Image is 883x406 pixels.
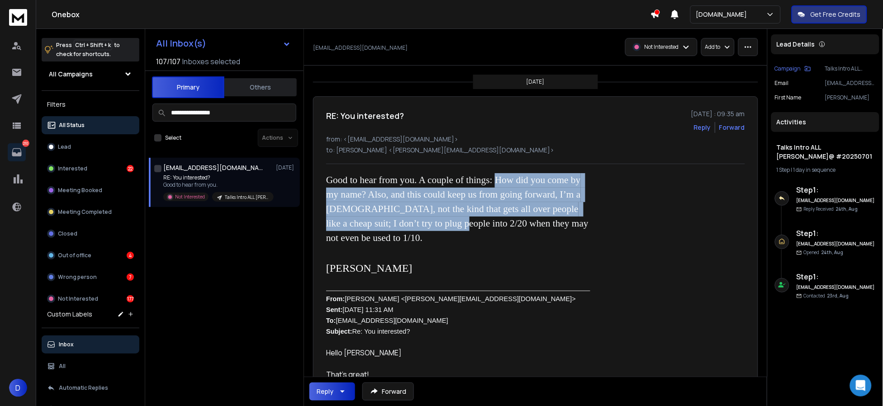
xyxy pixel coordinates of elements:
[804,293,849,299] p: Contacted
[127,295,134,302] div: 177
[793,166,836,174] span: 1 day in sequence
[362,382,414,401] button: Forward
[165,134,181,142] label: Select
[58,252,91,259] p: Out of office
[527,78,545,85] p: [DATE]
[309,382,355,401] button: Reply
[691,109,745,118] p: [DATE] : 09:35 am
[797,184,876,195] h6: Step 1 :
[58,208,112,216] p: Meeting Completed
[777,166,790,174] span: 1 Step
[825,94,876,101] p: [PERSON_NAME]
[836,206,858,212] span: 24th, Aug
[326,317,336,324] b: To:
[777,40,815,49] p: Lead Details
[42,290,139,308] button: Not Interested177
[42,225,139,243] button: Closed
[52,9,650,20] h1: Onebox
[850,375,872,397] div: Open Intercom Messenger
[8,143,26,161] a: 210
[326,306,343,313] b: Sent:
[792,5,867,24] button: Get Free Credits
[58,295,98,302] p: Not Interested
[797,241,876,247] h6: [EMAIL_ADDRESS][DOMAIN_NAME]
[56,41,120,59] p: Press to check for shortcuts.
[58,187,102,194] p: Meeting Booked
[42,246,139,264] button: Out of office4
[9,379,27,397] button: D
[156,56,180,67] span: 107 / 107
[313,44,408,52] p: [EMAIL_ADDRESS][DOMAIN_NAME]
[775,80,789,87] p: Email
[163,163,263,172] h1: [EMAIL_ADDRESS][DOMAIN_NAME]
[276,164,296,171] p: [DATE]
[182,56,240,67] h3: Inboxes selected
[797,271,876,282] h6: Step 1 :
[59,363,66,370] p: All
[59,341,74,348] p: Inbox
[49,70,93,79] h1: All Campaigns
[127,252,134,259] div: 4
[42,181,139,199] button: Meeting Booked
[42,379,139,397] button: Automatic Replies
[326,262,413,274] span: [PERSON_NAME]
[163,174,272,181] p: RE: You interested?
[127,165,134,172] div: 22
[326,295,576,335] span: [PERSON_NAME] <[PERSON_NAME][EMAIL_ADDRESS][DOMAIN_NAME]> [DATE] 11:31 AM [EMAIL_ADDRESS][DOMAIN_...
[74,40,112,50] span: Ctrl + Shift + k
[694,123,711,132] button: Reply
[825,65,876,72] p: Talks Intro ALL [PERSON_NAME]@ #20250701
[42,116,139,134] button: All Status
[127,274,134,281] div: 7
[326,146,745,155] p: to: [PERSON_NAME] <[PERSON_NAME][EMAIL_ADDRESS][DOMAIN_NAME]>
[797,228,876,239] h6: Step 1 :
[326,295,345,302] span: From:
[775,94,802,101] p: First Name
[696,10,751,19] p: [DOMAIN_NAME]
[225,194,268,201] p: Talks Intro ALL [PERSON_NAME]@ #20250701
[719,123,745,132] div: Forward
[326,175,591,243] span: Good to hear from you. A couple of things: How did you come by my name? Also, and this could keep...
[797,284,876,291] h6: [EMAIL_ADDRESS][DOMAIN_NAME]
[645,43,679,51] p: Not Interested
[42,65,139,83] button: All Campaigns
[58,230,77,237] p: Closed
[152,76,224,98] button: Primary
[22,140,29,147] p: 210
[42,98,139,111] h3: Filters
[317,387,333,396] div: Reply
[771,112,879,132] div: Activities
[827,293,849,299] span: 23rd, Aug
[705,43,721,51] p: Add to
[775,65,811,72] button: Campaign
[804,249,844,256] p: Opened
[777,166,874,174] div: |
[58,274,97,281] p: Wrong person
[58,165,87,172] p: Interested
[59,122,85,129] p: All Status
[42,268,139,286] button: Wrong person7
[59,384,108,392] p: Automatic Replies
[156,39,206,48] h1: All Inbox(s)
[821,249,844,255] span: 24th, Aug
[47,310,92,319] h3: Custom Labels
[811,10,861,19] p: Get Free Credits
[163,181,272,189] p: Good to hear from you.
[42,160,139,178] button: Interested22
[175,194,205,200] p: Not Interested
[326,135,745,144] p: from: <[EMAIL_ADDRESS][DOMAIN_NAME]>
[224,77,297,97] button: Others
[42,203,139,221] button: Meeting Completed
[42,138,139,156] button: Lead
[825,80,876,87] p: [EMAIL_ADDRESS][DOMAIN_NAME]
[326,109,404,122] h1: RE: You interested?
[777,143,874,161] h1: Talks Intro ALL [PERSON_NAME]@ #20250701
[42,357,139,375] button: All
[804,206,858,212] p: Reply Received
[58,143,71,151] p: Lead
[326,328,352,335] b: Subject:
[9,9,27,26] img: logo
[42,335,139,354] button: Inbox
